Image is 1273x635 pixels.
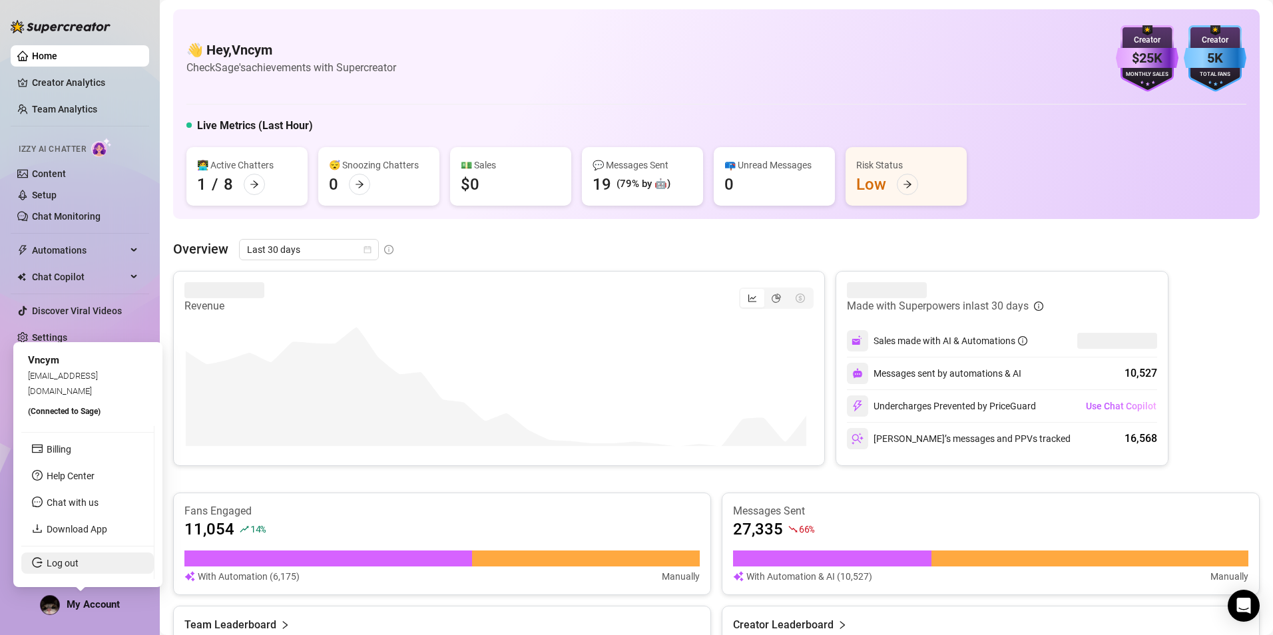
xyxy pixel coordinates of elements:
article: Messages Sent [733,504,1248,519]
div: Risk Status [856,158,956,172]
div: 💵 Sales [461,158,561,172]
div: Creator [1116,34,1178,47]
a: Creator Analytics [32,72,138,93]
a: Chat Monitoring [32,211,101,222]
div: 16,568 [1125,431,1157,447]
span: arrow-right [903,180,912,189]
div: Total Fans [1184,71,1246,79]
span: message [32,497,43,507]
article: Team Leaderboard [184,617,276,633]
span: 66 % [799,523,814,535]
article: 27,335 [733,519,783,540]
div: Creator [1184,34,1246,47]
article: With Automation & AI (10,527) [746,569,872,584]
article: Manually [1210,569,1248,584]
article: With Automation (6,175) [198,569,300,584]
a: Download App [47,524,107,534]
div: 📪 Unread Messages [724,158,824,172]
div: 1 [197,174,206,195]
div: Sales made with AI & Automations [874,333,1027,348]
div: Undercharges Prevented by PriceGuard [847,395,1036,417]
a: Setup [32,190,57,200]
span: right [280,617,290,633]
article: Fans Engaged [184,504,700,519]
a: Content [32,168,66,179]
div: (79% by 🤖) [617,176,670,192]
a: Settings [32,332,67,343]
span: pie-chart [772,294,781,303]
div: Messages sent by automations & AI [847,363,1021,384]
img: AAcHTtfC9oqNak1zm5mDB3gmHlwaroKJywxY-MAfcCC0PMwoww=s96-c [41,596,59,614]
div: $0 [461,174,479,195]
span: rise [240,525,249,534]
span: fall [788,525,798,534]
span: Izzy AI Chatter [19,143,86,156]
img: svg%3e [852,335,864,347]
div: 10,527 [1125,365,1157,381]
span: arrow-right [355,180,364,189]
span: Chat Copilot [32,266,127,288]
span: info-circle [1018,336,1027,345]
div: 0 [724,174,734,195]
span: calendar [364,246,372,254]
a: Help Center [47,471,95,481]
div: Open Intercom Messenger [1228,590,1260,622]
span: My Account [67,598,120,610]
button: Use Chat Copilot [1085,395,1157,417]
div: [PERSON_NAME]’s messages and PPVs tracked [847,428,1071,449]
img: purple-badge-B9DA21FR.svg [1116,25,1178,92]
div: 0 [329,174,338,195]
article: 11,054 [184,519,234,540]
article: Made with Superpowers in last 30 days [847,298,1029,314]
span: Last 30 days [247,240,371,260]
img: blue-badge-DgoSNQY1.svg [1184,25,1246,92]
a: Billing [47,444,71,455]
div: segmented control [739,288,814,309]
li: Log out [21,552,154,574]
div: 👩‍💻 Active Chatters [197,158,297,172]
span: line-chart [748,294,757,303]
article: Overview [173,239,228,259]
span: Vncym [28,354,59,366]
img: svg%3e [852,433,864,445]
div: 💬 Messages Sent [593,158,692,172]
span: Automations [32,240,127,261]
span: info-circle [384,245,393,254]
article: Manually [662,569,700,584]
h4: 👋 Hey, Vncym [186,41,396,59]
div: 19 [593,174,611,195]
span: 14 % [250,523,266,535]
span: (Connected to Sage ) [28,407,101,416]
img: svg%3e [852,368,863,379]
a: Log out [47,558,79,568]
span: [EMAIL_ADDRESS][DOMAIN_NAME] [28,371,98,395]
span: Use Chat Copilot [1086,401,1156,411]
a: Discover Viral Videos [32,306,122,316]
a: Home [32,51,57,61]
img: svg%3e [184,569,195,584]
span: Chat with us [47,497,99,508]
span: thunderbolt [17,245,28,256]
span: dollar-circle [796,294,805,303]
img: logo-BBDzfeDw.svg [11,20,111,33]
article: Revenue [184,298,264,314]
div: 5K [1184,48,1246,69]
a: Team Analytics [32,104,97,114]
img: svg%3e [733,569,744,584]
img: svg%3e [852,400,864,412]
span: arrow-right [250,180,259,189]
span: info-circle [1034,302,1043,311]
div: Monthly Sales [1116,71,1178,79]
img: Chat Copilot [17,272,26,282]
img: AI Chatter [91,138,112,157]
div: 8 [224,174,233,195]
div: $25K [1116,48,1178,69]
article: Check Sage's achievements with Supercreator [186,59,396,76]
div: 😴 Snoozing Chatters [329,158,429,172]
span: right [838,617,847,633]
li: Billing [21,439,154,460]
h5: Live Metrics (Last Hour) [197,118,313,134]
article: Creator Leaderboard [733,617,834,633]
